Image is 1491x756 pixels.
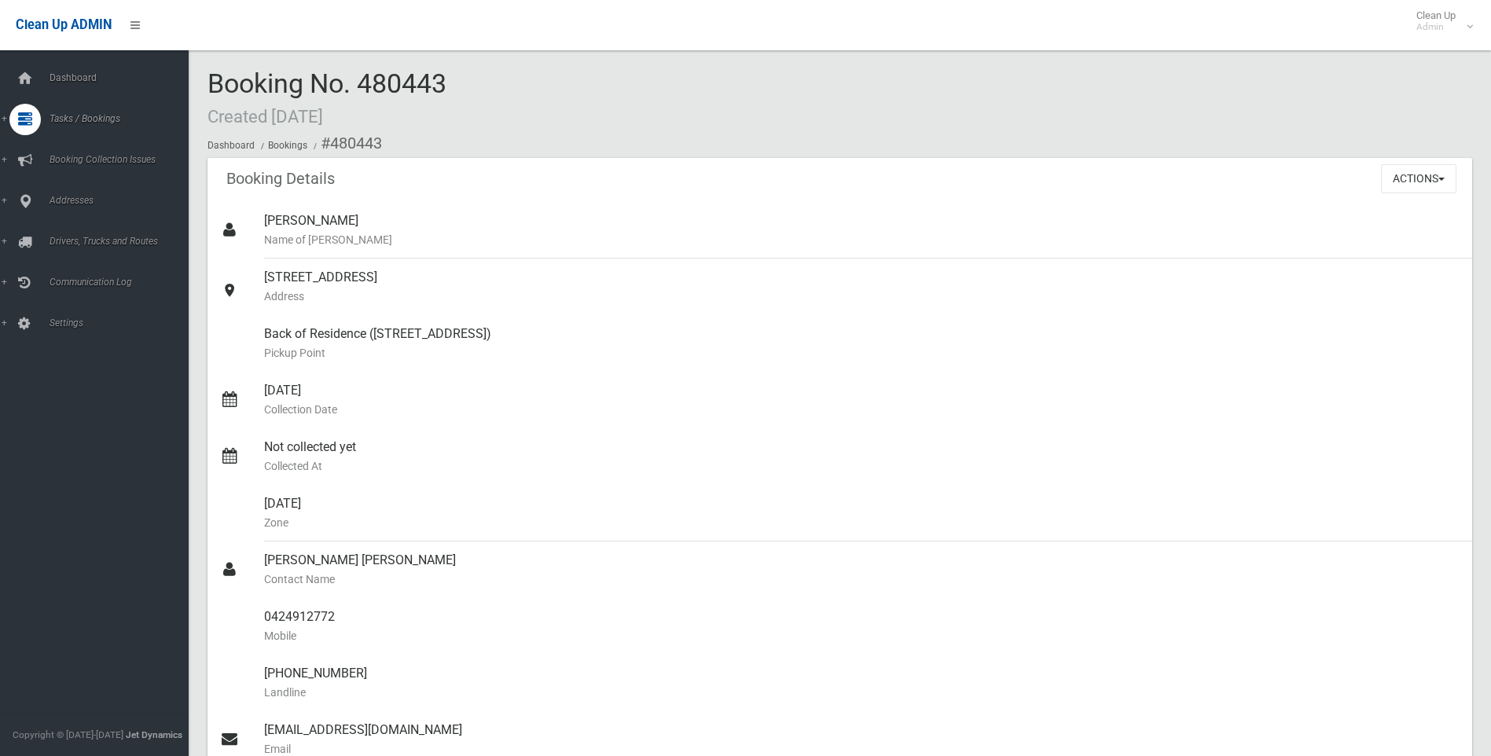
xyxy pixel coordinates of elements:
[45,113,200,124] span: Tasks / Bookings
[264,683,1460,702] small: Landline
[45,317,200,328] span: Settings
[264,287,1460,306] small: Address
[207,140,255,151] a: Dashboard
[264,457,1460,475] small: Collected At
[264,598,1460,655] div: 0424912772
[126,729,182,740] strong: Jet Dynamics
[1416,21,1456,33] small: Admin
[264,485,1460,541] div: [DATE]
[45,195,200,206] span: Addresses
[264,570,1460,589] small: Contact Name
[264,428,1460,485] div: Not collected yet
[264,400,1460,419] small: Collection Date
[310,129,382,158] li: #480443
[264,202,1460,259] div: [PERSON_NAME]
[264,230,1460,249] small: Name of [PERSON_NAME]
[207,163,354,194] header: Booking Details
[264,513,1460,532] small: Zone
[264,655,1460,711] div: [PHONE_NUMBER]
[264,315,1460,372] div: Back of Residence ([STREET_ADDRESS])
[207,106,323,127] small: Created [DATE]
[45,277,200,288] span: Communication Log
[1381,164,1456,193] button: Actions
[45,154,200,165] span: Booking Collection Issues
[45,72,200,83] span: Dashboard
[1408,9,1471,33] span: Clean Up
[264,541,1460,598] div: [PERSON_NAME] [PERSON_NAME]
[264,372,1460,428] div: [DATE]
[264,626,1460,645] small: Mobile
[207,68,446,129] span: Booking No. 480443
[16,17,112,32] span: Clean Up ADMIN
[45,236,200,247] span: Drivers, Trucks and Routes
[264,259,1460,315] div: [STREET_ADDRESS]
[268,140,307,151] a: Bookings
[264,343,1460,362] small: Pickup Point
[13,729,123,740] span: Copyright © [DATE]-[DATE]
